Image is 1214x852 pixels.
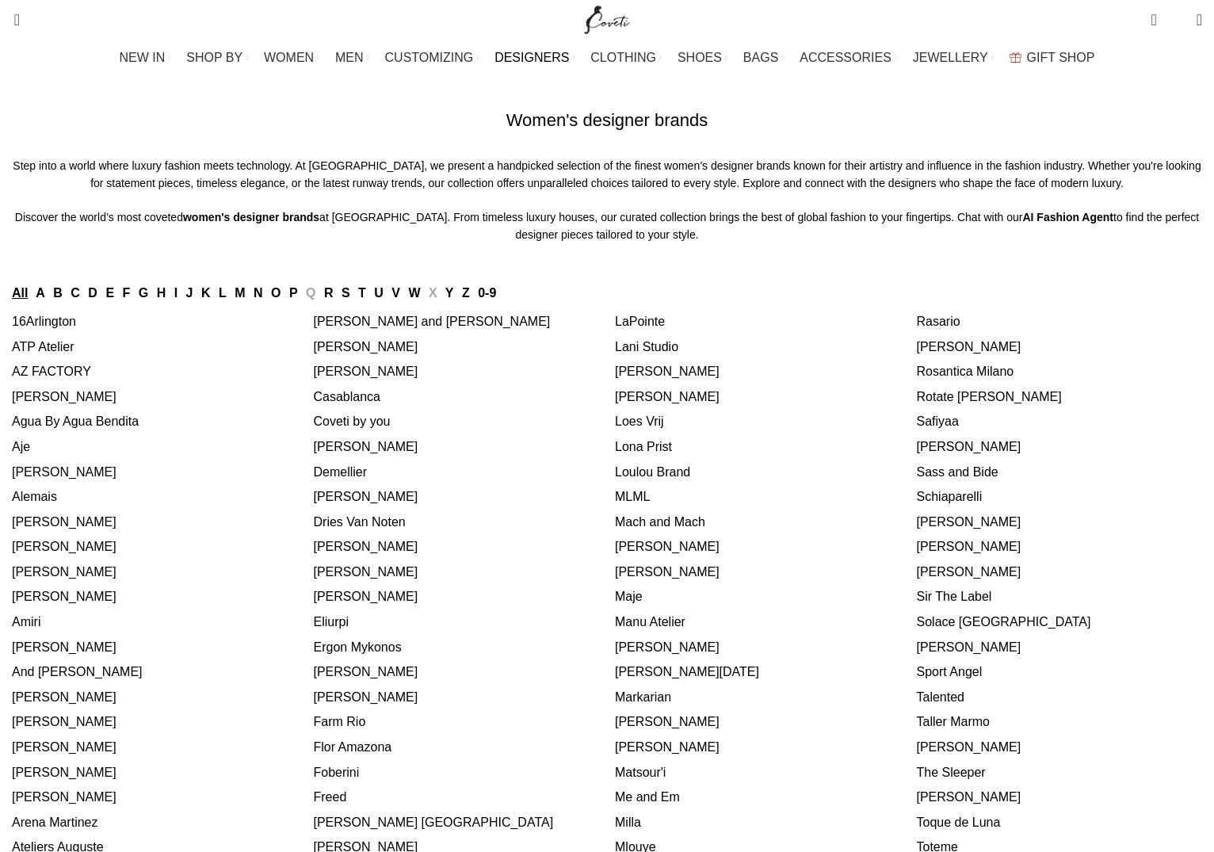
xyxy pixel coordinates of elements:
span: SHOES [678,50,722,65]
a: W [408,286,420,300]
span: CLOTHING [590,50,656,65]
span: NEW IN [120,50,166,65]
a: Arena Martinez [12,816,98,829]
div: My Wishlist [1169,4,1185,36]
a: Lona Prist [615,440,672,453]
a: V [391,286,400,300]
a: CLOTHING [590,42,662,74]
a: SHOP BY [186,42,248,74]
a: A [36,286,45,300]
a: Loulou Brand [615,465,690,479]
a: E [105,286,114,300]
a: Alemais [12,490,57,503]
a: [PERSON_NAME] [12,690,116,704]
a: Maje [615,590,643,603]
a: Y [445,286,454,300]
a: SHOES [678,42,727,74]
a: [PERSON_NAME] [12,565,116,579]
h1: Women's designer brands [506,109,708,133]
a: GIFT SHOP [1010,42,1095,74]
a: [PERSON_NAME] [917,340,1021,353]
a: Rosantica Milano [917,365,1014,378]
div: Search [4,4,20,36]
a: [PERSON_NAME] [615,390,720,403]
a: L [219,286,227,300]
a: [PERSON_NAME] [12,715,116,728]
a: LaPointe [615,315,665,328]
img: GiftBag [1010,52,1021,63]
span: ACCESSORIES [800,50,891,65]
a: K [201,286,211,300]
a: Mach and Mach [615,515,705,529]
a: R [324,286,334,300]
a: BAGS [743,42,784,74]
a: And [PERSON_NAME] [12,665,143,678]
div: Main navigation [4,42,1210,74]
a: Schiaparelli [917,490,983,503]
a: [PERSON_NAME] and [PERSON_NAME] [314,315,551,328]
a: Taller Marmo [917,715,990,728]
a: [PERSON_NAME] [314,340,418,353]
a: Loes Vrij [615,415,664,428]
a: [PERSON_NAME] [12,515,116,529]
span: GIFT SHOP [1027,50,1095,65]
a: G [139,286,148,300]
a: Agua By Agua Bendita [12,415,139,428]
p: Discover the world’s most coveted at [GEOGRAPHIC_DATA]. From timeless luxury houses, our curated ... [12,208,1202,244]
a: [PERSON_NAME] [12,390,116,403]
a: U [374,286,384,300]
a: [PERSON_NAME] [917,540,1021,553]
a: ATP Atelier [12,340,74,353]
a: [PERSON_NAME] [12,766,116,779]
a: T [358,286,366,300]
a: P [289,286,298,300]
a: Freed [314,790,347,804]
a: Milla [615,816,641,829]
a: Rasario [917,315,960,328]
a: AZ FACTORY [12,365,91,378]
a: J [186,286,193,300]
span: SHOP BY [186,50,242,65]
a: O [271,286,281,300]
a: [PERSON_NAME] [615,540,720,553]
a: [PERSON_NAME] [615,565,720,579]
a: Z [462,286,470,300]
a: Eliurpi [314,615,349,628]
a: MLML [615,490,650,503]
span: DESIGNERS [494,50,569,65]
a: I [174,286,178,300]
a: Site logo [581,12,634,25]
span: JEWELLERY [913,50,988,65]
a: [PERSON_NAME] [314,365,418,378]
a: [PERSON_NAME] [12,790,116,804]
a: [PERSON_NAME] [917,640,1021,654]
p: Step into a world where luxury fashion meets technology. At [GEOGRAPHIC_DATA], we present a handp... [12,157,1202,193]
strong: AI Fashion Agent [1022,211,1113,224]
a: Sir The Label [917,590,992,603]
a: Amiri [12,615,40,628]
a: F [123,286,131,300]
a: [PERSON_NAME] [12,465,116,479]
a: [PERSON_NAME] [615,715,720,728]
a: [PERSON_NAME] [314,490,418,503]
a: Farm Rio [314,715,366,728]
a: Ergon Mykonos [314,640,402,654]
span: WOMEN [264,50,314,65]
a: 16Arlington [12,315,76,328]
a: CUSTOMIZING [385,42,479,74]
a: Manu Atelier [615,615,685,628]
a: Matsour'i [615,766,666,779]
a: All [12,286,28,300]
a: [PERSON_NAME] [12,590,116,603]
a: Demellier [314,465,368,479]
a: JEWELLERY [913,42,994,74]
a: H [157,286,166,300]
a: Rotate [PERSON_NAME] [917,390,1062,403]
a: [PERSON_NAME] [314,590,418,603]
a: Talented [917,690,965,704]
a: 0-9 [478,286,496,300]
a: B [53,286,63,300]
a: [PERSON_NAME] [314,540,418,553]
a: Flor Amazona [314,740,392,754]
span: X [429,286,437,300]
